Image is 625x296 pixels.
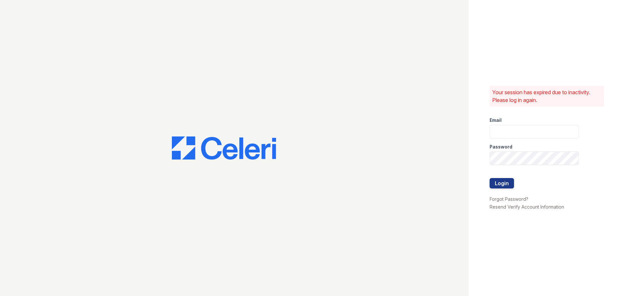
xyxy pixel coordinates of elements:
button: Login [490,178,514,188]
a: Forgot Password? [490,196,528,202]
label: Password [490,144,512,150]
a: Resend Verify Account Information [490,204,564,210]
p: Your session has expired due to inactivity. Please log in again. [492,88,602,104]
label: Email [490,117,502,123]
img: CE_Logo_Blue-a8612792a0a2168367f1c8372b55b34899dd931a85d93a1a3d3e32e68fde9ad4.png [172,136,276,160]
